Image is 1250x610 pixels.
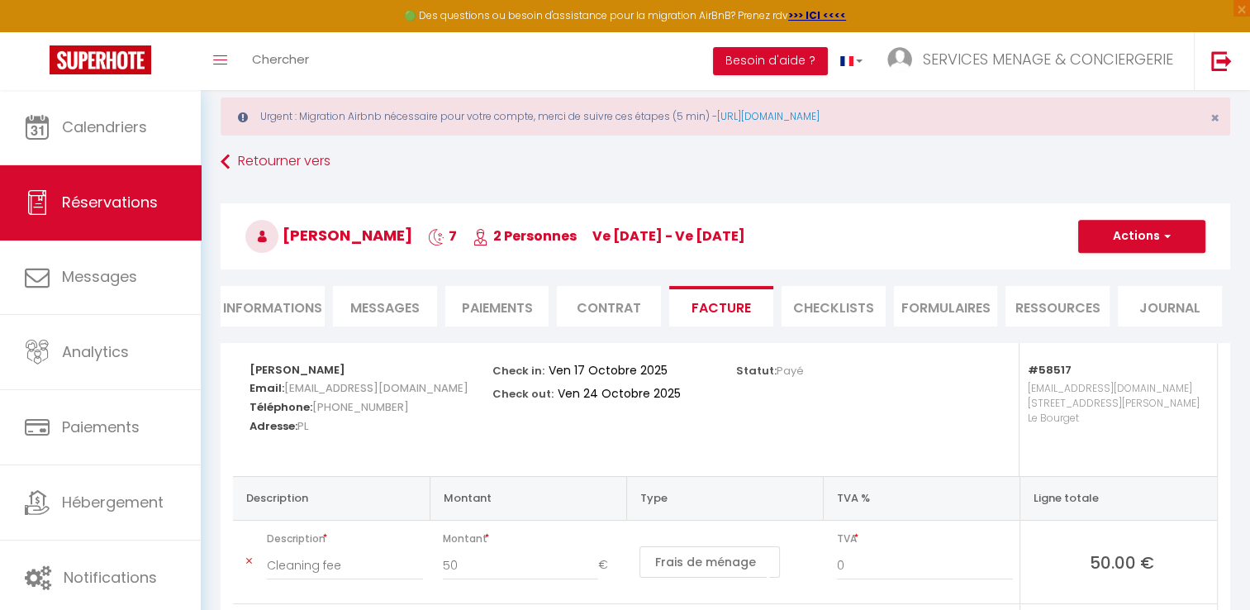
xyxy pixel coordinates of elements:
[62,192,158,212] span: Réservations
[1118,286,1222,326] li: Journal
[626,476,823,520] th: Type
[1028,377,1200,460] p: [EMAIL_ADDRESS][DOMAIN_NAME] [STREET_ADDRESS][PERSON_NAME] Le Bourget
[837,527,1014,550] span: TVA
[252,50,309,68] span: Chercher
[669,286,773,326] li: Facture
[430,476,626,520] th: Montant
[312,395,409,419] span: [PHONE_NUMBER]
[875,32,1194,90] a: ... SERVICES MENAGE & CONCIERGERIE
[736,360,804,379] p: Statut:
[221,286,325,326] li: Informations
[598,550,620,580] span: €
[428,226,457,245] span: 7
[62,117,147,137] span: Calendriers
[492,383,554,402] p: Check out:
[473,226,577,245] span: 2 Personnes
[713,47,828,75] button: Besoin d'aide ?
[782,286,886,326] li: CHECKLISTS
[824,476,1020,520] th: TVA %
[267,527,423,550] span: Description
[250,362,345,378] strong: [PERSON_NAME]
[1078,220,1205,253] button: Actions
[64,567,157,588] span: Notifications
[717,109,820,123] a: [URL][DOMAIN_NAME]
[923,49,1173,69] span: SERVICES MENAGE & CONCIERGERIE
[1211,50,1232,71] img: logout
[777,363,804,379] span: Payé
[1028,362,1072,378] strong: #58517
[233,476,430,520] th: Description
[557,286,661,326] li: Contrat
[62,341,129,362] span: Analytics
[1210,107,1219,128] span: ×
[788,8,846,22] a: >>> ICI <<<<
[240,32,321,90] a: Chercher
[245,225,412,245] span: [PERSON_NAME]
[250,380,284,396] strong: Email:
[443,527,620,550] span: Montant
[62,266,137,287] span: Messages
[350,298,420,317] span: Messages
[284,376,468,400] span: [EMAIL_ADDRESS][DOMAIN_NAME]
[62,492,164,512] span: Hébergement
[1005,286,1110,326] li: Ressources
[492,360,544,379] p: Check in:
[250,399,312,415] strong: Téléphone:
[221,98,1230,136] div: Urgent : Migration Airbnb nécessaire pour votre compte, merci de suivre ces étapes (5 min) -
[297,414,308,438] span: PL
[894,286,998,326] li: FORMULAIRES
[221,147,1230,177] a: Retourner vers
[1020,476,1217,520] th: Ligne totale
[445,286,549,326] li: Paiements
[1210,111,1219,126] button: Close
[592,226,745,245] span: ve [DATE] - ve [DATE]
[50,45,151,74] img: Super Booking
[250,418,297,434] strong: Adresse:
[887,47,912,72] img: ...
[1034,550,1210,574] span: 50.00 €
[62,417,140,437] span: Paiements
